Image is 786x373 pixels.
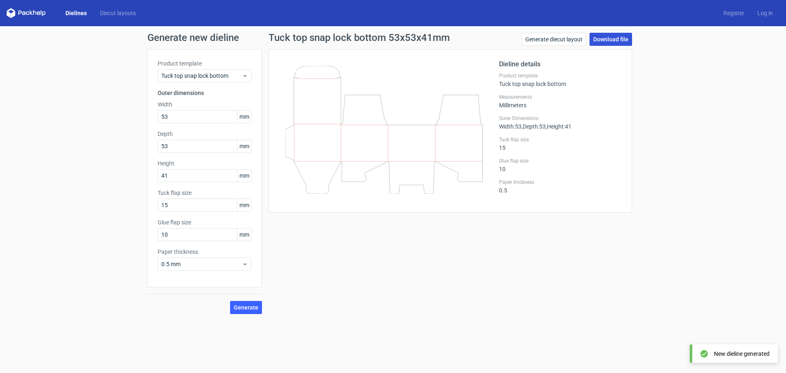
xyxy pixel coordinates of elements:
label: Measurements [499,94,622,100]
span: mm [237,228,251,241]
label: Product template [158,59,252,68]
label: Outer Dimensions [499,115,622,122]
label: Depth [158,130,252,138]
h1: Generate new dieline [147,33,639,43]
div: 0.5 [499,179,622,194]
label: Tuck flap size [499,136,622,143]
span: Generate [234,305,258,310]
h3: Outer dimensions [158,89,252,97]
span: Tuck top snap lock bottom [161,72,242,80]
span: 0.5 mm [161,260,242,268]
label: Glue flap size [499,158,622,164]
label: Tuck flap size [158,189,252,197]
span: mm [237,170,251,182]
button: Generate [230,301,262,314]
a: Download file [589,33,632,46]
div: New dieline generated [714,350,770,358]
label: Paper thickness [499,179,622,185]
label: Height [158,159,252,167]
a: Log in [751,9,779,17]
label: Paper thickness [158,248,252,256]
h1: Tuck top snap lock bottom 53x53x41mm [269,33,450,43]
label: Product template [499,72,622,79]
span: mm [237,199,251,211]
h2: Dieline details [499,59,622,69]
span: , Height : 41 [546,123,571,130]
div: 15 [499,136,622,151]
label: Glue flap size [158,218,252,226]
span: mm [237,140,251,152]
a: Register [717,9,751,17]
div: Millimeters [499,94,622,109]
span: Width : 53 [499,123,522,130]
a: Generate diecut layout [522,33,586,46]
a: Diecut layouts [93,9,142,17]
span: , Depth : 53 [522,123,546,130]
span: mm [237,111,251,123]
div: Tuck top snap lock bottom [499,72,622,87]
label: Width [158,100,252,109]
a: Dielines [59,9,93,17]
div: 10 [499,158,622,172]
